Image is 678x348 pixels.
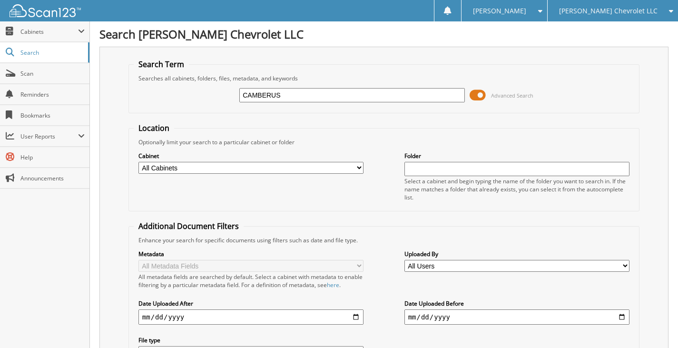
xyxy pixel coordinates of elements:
input: start [138,309,364,325]
legend: Search Term [134,59,189,70]
span: User Reports [20,132,78,140]
h1: Search [PERSON_NAME] Chevrolet LLC [99,26,668,42]
div: Select a cabinet and begin typing the name of the folder you want to search in. If the name match... [404,177,630,201]
label: Date Uploaded Before [404,299,630,308]
span: Announcements [20,174,85,182]
div: Enhance your search for specific documents using filters such as date and file type. [134,236,634,244]
label: Date Uploaded After [138,299,364,308]
a: here [327,281,339,289]
label: Uploaded By [404,250,630,258]
span: Search [20,49,83,57]
div: All metadata fields are searched by default. Select a cabinet with metadata to enable filtering b... [138,273,364,289]
label: File type [138,336,364,344]
span: [PERSON_NAME] [473,8,526,14]
span: Advanced Search [491,92,533,99]
span: [PERSON_NAME] Chevrolet LLC [559,8,658,14]
label: Folder [404,152,630,160]
iframe: Chat Widget [630,302,678,348]
legend: Location [134,123,174,133]
label: Cabinet [138,152,364,160]
div: Optionally limit your search to a particular cabinet or folder [134,138,634,146]
input: end [404,309,630,325]
span: Bookmarks [20,111,85,119]
span: Scan [20,70,85,78]
div: Searches all cabinets, folders, files, metadata, and keywords [134,74,634,82]
legend: Additional Document Filters [134,221,244,231]
span: Cabinets [20,28,78,36]
span: Reminders [20,90,85,99]
img: scan123-logo-white.svg [10,4,81,17]
span: Help [20,153,85,161]
label: Metadata [138,250,364,258]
